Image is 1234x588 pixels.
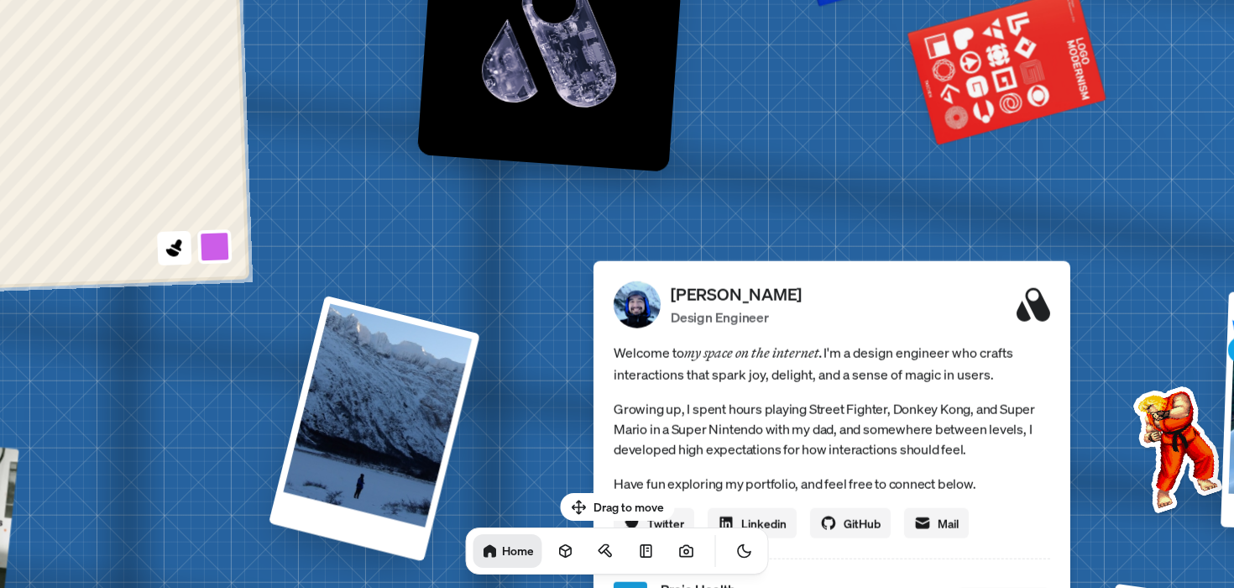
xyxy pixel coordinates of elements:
p: [PERSON_NAME] [671,282,802,307]
span: Mail [938,514,959,532]
button: Toggle Theme [728,534,761,568]
span: Welcome to I'm a design engineer who crafts interactions that spark joy, delight, and a sense of ... [614,342,1050,386]
a: Mail [904,508,969,538]
p: Growing up, I spent hours playing Street Fighter, Donkey Kong, and Super Mario in a Super Nintend... [614,399,1050,459]
a: GitHub [810,508,891,538]
span: GitHub [844,514,881,532]
p: Design Engineer [671,307,802,328]
img: Profile Picture [614,281,661,328]
p: Have fun exploring my portfolio, and feel free to connect below. [614,473,1050,495]
em: my space on the internet. [684,344,824,361]
h1: Home [502,543,534,559]
a: Linkedin [708,508,797,538]
span: Linkedin [741,514,787,532]
a: Home [473,534,542,568]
